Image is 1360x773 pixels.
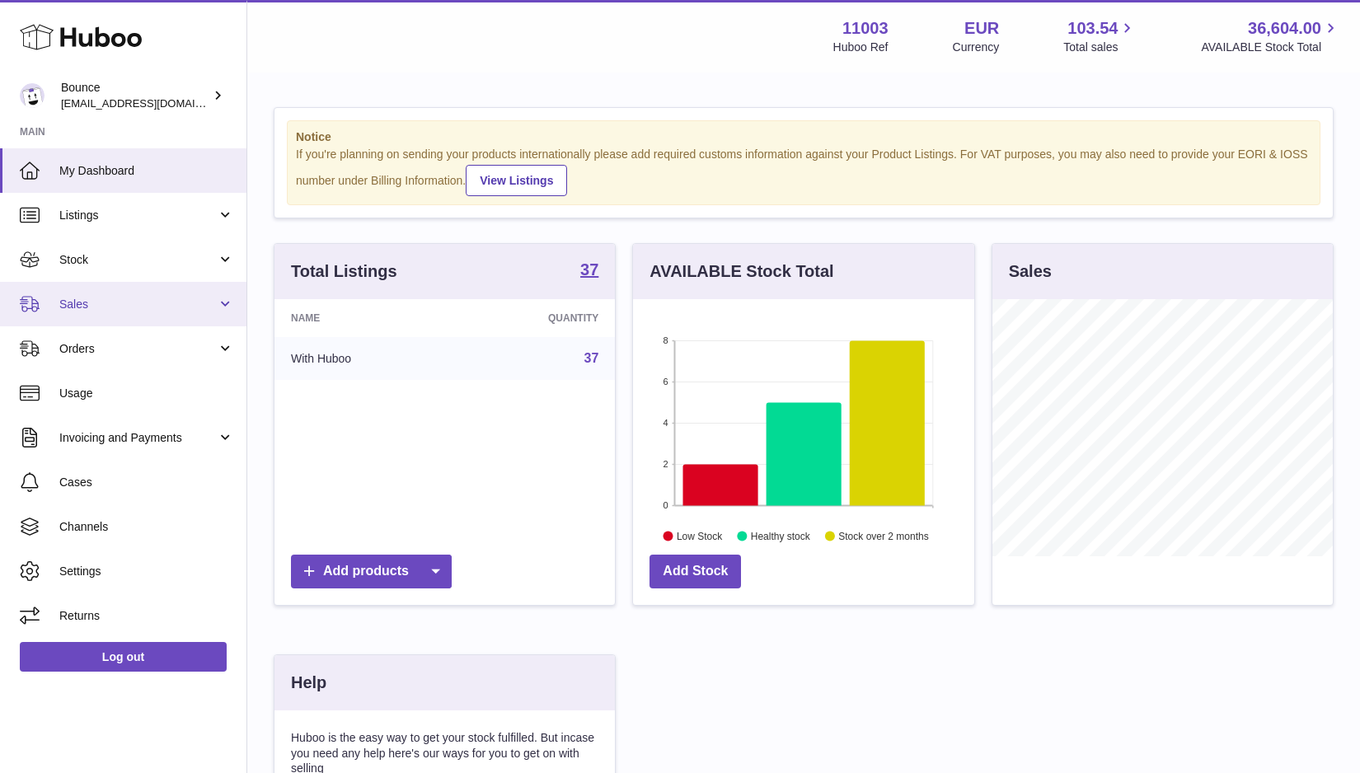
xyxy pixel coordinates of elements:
[20,642,227,672] a: Log out
[59,341,217,357] span: Orders
[59,430,217,446] span: Invoicing and Payments
[291,260,397,283] h3: Total Listings
[59,386,234,401] span: Usage
[1201,17,1340,55] a: 36,604.00 AVAILABLE Stock Total
[1067,17,1118,40] span: 103.54
[291,555,452,588] a: Add products
[274,299,454,337] th: Name
[833,40,889,55] div: Huboo Ref
[1201,40,1340,55] span: AVAILABLE Stock Total
[677,530,723,541] text: Low Stock
[296,129,1311,145] strong: Notice
[274,337,454,380] td: With Huboo
[580,261,598,278] strong: 37
[59,208,217,223] span: Listings
[20,83,45,108] img: collateral@usebounce.com
[59,608,234,624] span: Returns
[964,17,999,40] strong: EUR
[842,17,889,40] strong: 11003
[59,252,217,268] span: Stock
[296,147,1311,196] div: If you're planning on sending your products internationally please add required customs informati...
[1009,260,1052,283] h3: Sales
[1063,40,1137,55] span: Total sales
[650,555,741,588] a: Add Stock
[664,335,668,345] text: 8
[1248,17,1321,40] span: 36,604.00
[664,418,668,428] text: 4
[839,530,929,541] text: Stock over 2 months
[664,459,668,469] text: 2
[953,40,1000,55] div: Currency
[664,377,668,386] text: 6
[751,530,811,541] text: Healthy stock
[291,672,326,694] h3: Help
[580,261,598,281] a: 37
[61,80,209,111] div: Bounce
[584,351,599,365] a: 37
[664,500,668,510] text: 0
[59,564,234,579] span: Settings
[1063,17,1137,55] a: 103.54 Total sales
[650,260,833,283] h3: AVAILABLE Stock Total
[466,165,567,196] a: View Listings
[454,299,615,337] th: Quantity
[59,163,234,179] span: My Dashboard
[61,96,242,110] span: [EMAIL_ADDRESS][DOMAIN_NAME]
[59,475,234,490] span: Cases
[59,297,217,312] span: Sales
[59,519,234,535] span: Channels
